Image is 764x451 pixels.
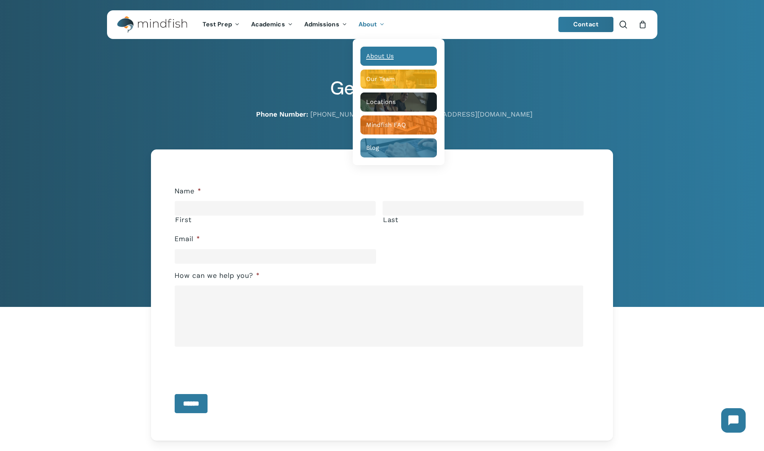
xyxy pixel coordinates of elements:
label: Email [175,235,200,243]
span: Contact [573,20,599,28]
a: Our Team [360,70,437,89]
nav: Main Menu [197,10,390,39]
a: Academics [245,21,298,28]
header: Main Menu [107,10,657,39]
a: About [353,21,391,28]
a: About Us [360,47,437,66]
a: Blog [360,138,437,157]
span: About [358,20,377,28]
span: Mindfish FAQ [366,121,406,128]
a: [EMAIL_ADDRESS][DOMAIN_NAME] [417,110,532,118]
h2: Get in Touch [107,77,657,99]
span: Academics [251,20,285,28]
a: [PHONE_NUMBER] [310,110,371,118]
a: Test Prep [197,21,245,28]
a: Cart [639,20,647,29]
a: Mindfish FAQ [360,115,437,135]
span: Locations [366,98,396,105]
span: Our Team [366,75,395,83]
span: About Us [366,52,394,60]
strong: Phone Number: [256,110,308,118]
a: Admissions [298,21,353,28]
a: Contact [558,17,613,32]
a: Locations [360,92,437,112]
label: Last [383,216,584,224]
span: Admissions [304,20,339,28]
label: Name [175,187,201,196]
span: Test Prep [203,20,232,28]
label: How can we help you? [175,271,260,280]
label: First [175,216,376,224]
iframe: reCAPTCHA [175,352,291,382]
span: Blog [366,144,379,151]
iframe: Chatbot [714,401,753,440]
